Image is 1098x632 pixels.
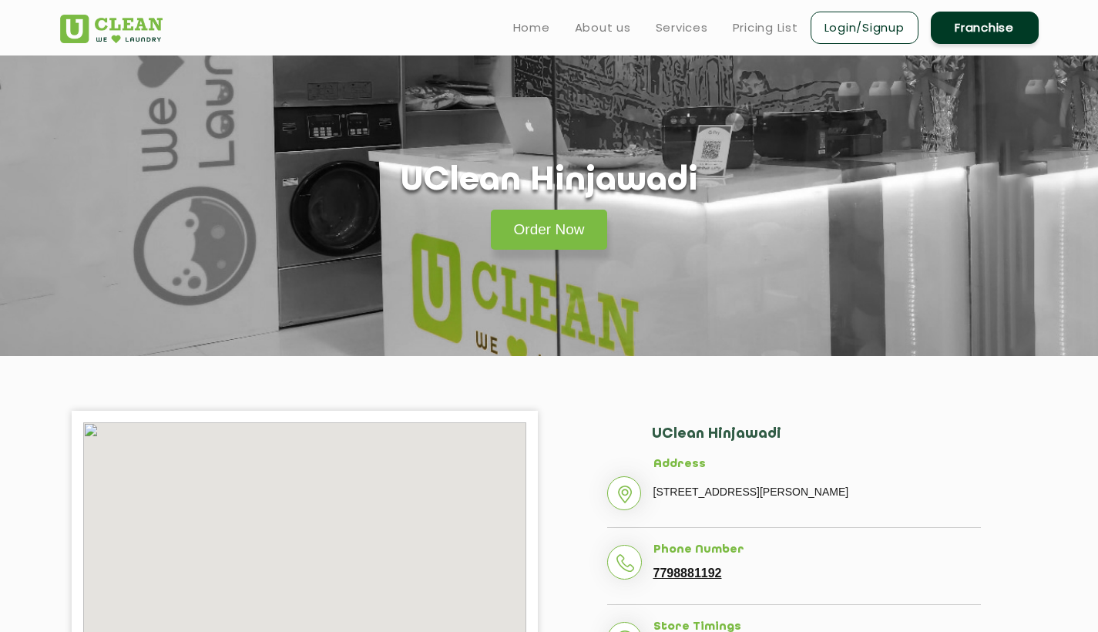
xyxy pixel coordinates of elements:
[60,15,163,43] img: UClean Laundry and Dry Cleaning
[931,12,1039,44] a: Franchise
[656,18,708,37] a: Services
[653,480,981,503] p: [STREET_ADDRESS][PERSON_NAME]
[401,162,698,201] h1: UClean Hinjawadi
[652,426,981,458] h2: UClean Hinjawadi
[653,458,981,472] h5: Address
[513,18,550,37] a: Home
[733,18,798,37] a: Pricing List
[653,566,722,580] a: 7798881192
[653,543,981,557] h5: Phone Number
[811,12,918,44] a: Login/Signup
[575,18,631,37] a: About us
[491,210,608,250] a: Order Now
